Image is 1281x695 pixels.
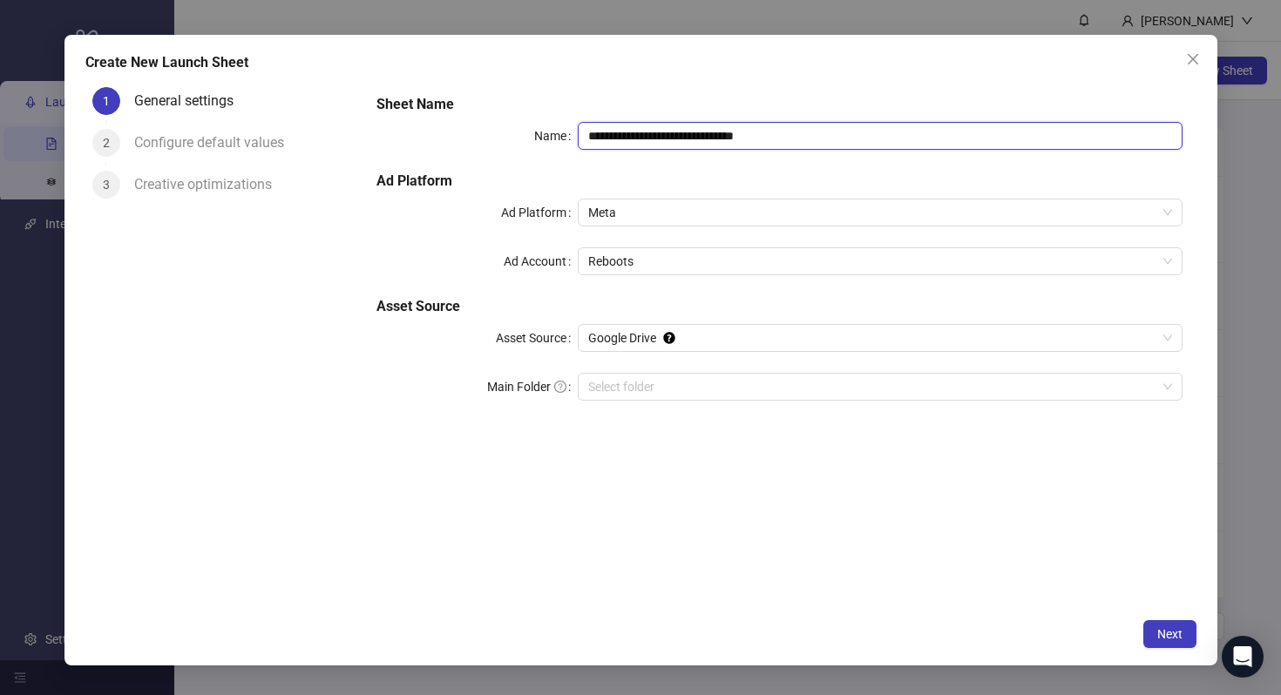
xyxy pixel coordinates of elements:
[487,373,578,401] label: Main Folder
[588,248,1171,274] span: Reboots
[103,136,110,150] span: 2
[85,52,1196,73] div: Create New Launch Sheet
[103,178,110,192] span: 3
[588,325,1171,351] span: Google Drive
[376,296,1182,317] h5: Asset Source
[1179,45,1207,73] button: Close
[504,247,578,275] label: Ad Account
[376,94,1182,115] h5: Sheet Name
[501,199,578,226] label: Ad Platform
[1186,52,1200,66] span: close
[534,122,578,150] label: Name
[1143,620,1196,648] button: Next
[134,171,286,199] div: Creative optimizations
[1222,636,1264,678] div: Open Intercom Messenger
[661,330,677,346] div: Tooltip anchor
[376,171,1182,192] h5: Ad Platform
[578,122,1182,150] input: Name
[1157,627,1183,641] span: Next
[554,381,566,393] span: question-circle
[103,94,110,108] span: 1
[496,324,578,352] label: Asset Source
[134,129,298,157] div: Configure default values
[588,199,1171,226] span: Meta
[134,87,247,115] div: General settings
